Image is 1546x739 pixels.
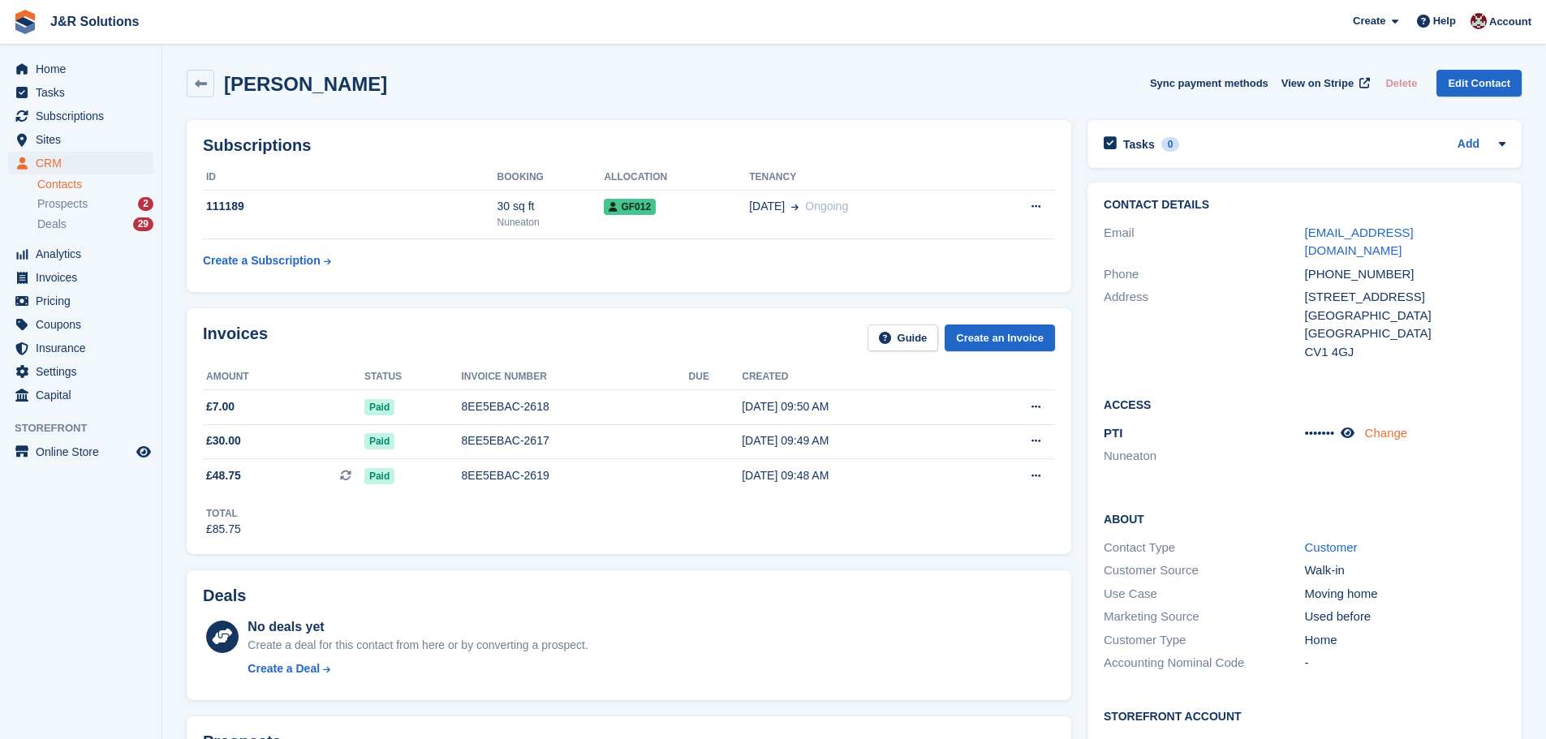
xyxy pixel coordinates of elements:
a: menu [8,128,153,151]
span: [DATE] [749,198,785,215]
th: Due [689,364,743,390]
h2: About [1104,510,1505,526]
div: Contact Type [1104,539,1304,557]
h2: Storefront Account [1104,707,1505,724]
span: CRM [36,152,133,174]
a: menu [8,360,153,383]
div: Create a Subscription [203,252,321,269]
button: Delete [1379,70,1423,97]
div: Phone [1104,265,1304,284]
div: 29 [133,217,153,231]
div: 8EE5EBAC-2618 [462,398,689,415]
a: menu [8,58,153,80]
span: Online Store [36,440,133,463]
a: Preview store [134,442,153,462]
th: Amount [203,364,364,390]
div: 111189 [203,198,497,215]
button: Sync payment methods [1150,70,1268,97]
div: Use Case [1104,585,1304,604]
th: Booking [497,165,605,191]
a: Add [1458,135,1479,154]
div: Customer Source [1104,561,1304,580]
div: 0 [1161,137,1180,152]
span: £30.00 [206,432,241,449]
span: Analytics [36,243,133,265]
span: Paid [364,433,394,449]
a: Change [1365,426,1408,440]
span: Create [1353,13,1385,29]
span: Settings [36,360,133,383]
h2: Deals [203,586,246,605]
div: Nuneaton [497,215,605,230]
span: Pricing [36,290,133,312]
a: menu [8,384,153,406]
img: Julie Morgan [1471,13,1487,29]
span: Storefront [15,420,161,436]
h2: Subscriptions [203,136,1055,155]
span: Paid [364,468,394,484]
div: 30 sq ft [497,198,605,215]
th: Created [742,364,967,390]
span: Subscriptions [36,105,133,127]
a: Guide [868,324,939,351]
img: stora-icon-8386f47178a22dfd0bd8f6a31ec36ba5ce8667c1dd55bd0f319d3a0aa187defe.svg [13,10,37,34]
span: Sites [36,128,133,151]
span: Prospects [37,196,88,212]
div: - [1305,654,1505,672]
span: Deals [37,217,67,232]
a: Create a Deal [248,660,588,677]
div: 2 [138,197,153,211]
a: Contacts [37,177,153,192]
span: Ongoing [805,200,848,213]
a: Create an Invoice [945,324,1055,351]
span: £7.00 [206,398,235,415]
div: [GEOGRAPHIC_DATA] [1305,324,1505,343]
span: Help [1433,13,1456,29]
th: Status [364,364,462,390]
th: ID [203,165,497,191]
div: Moving home [1305,585,1505,604]
div: [PHONE_NUMBER] [1305,265,1505,284]
div: Home [1305,631,1505,650]
span: Tasks [36,81,133,104]
a: menu [8,266,153,289]
div: Customer Type [1104,631,1304,650]
a: View on Stripe [1275,70,1373,97]
a: Edit Contact [1436,70,1522,97]
div: Used before [1305,608,1505,626]
th: Tenancy [749,165,977,191]
a: Customer [1305,540,1358,554]
div: No deals yet [248,617,588,637]
a: Deals 29 [37,216,153,233]
span: Invoices [36,266,133,289]
div: £85.75 [206,521,241,538]
li: Nuneaton [1104,447,1304,466]
a: menu [8,243,153,265]
div: Address [1104,288,1304,361]
div: 8EE5EBAC-2619 [462,467,689,484]
span: PTI [1104,426,1122,440]
span: Account [1489,14,1531,30]
a: Prospects 2 [37,195,153,213]
a: menu [8,337,153,359]
h2: Invoices [203,324,268,351]
div: 8EE5EBAC-2617 [462,432,689,449]
a: menu [8,105,153,127]
a: J&R Solutions [44,8,145,35]
div: Create a deal for this contact from here or by converting a prospect. [248,637,588,654]
h2: Contact Details [1104,199,1505,212]
h2: Tasks [1123,137,1155,152]
span: Capital [36,384,133,406]
div: Total [206,506,241,521]
div: Create a Deal [248,660,320,677]
a: menu [8,152,153,174]
span: Home [36,58,133,80]
div: Email [1104,224,1304,260]
a: menu [8,440,153,463]
h2: [PERSON_NAME] [224,73,387,95]
a: menu [8,313,153,336]
div: Walk-in [1305,561,1505,580]
div: [DATE] 09:50 AM [742,398,967,415]
span: Paid [364,399,394,415]
div: Marketing Source [1104,608,1304,626]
